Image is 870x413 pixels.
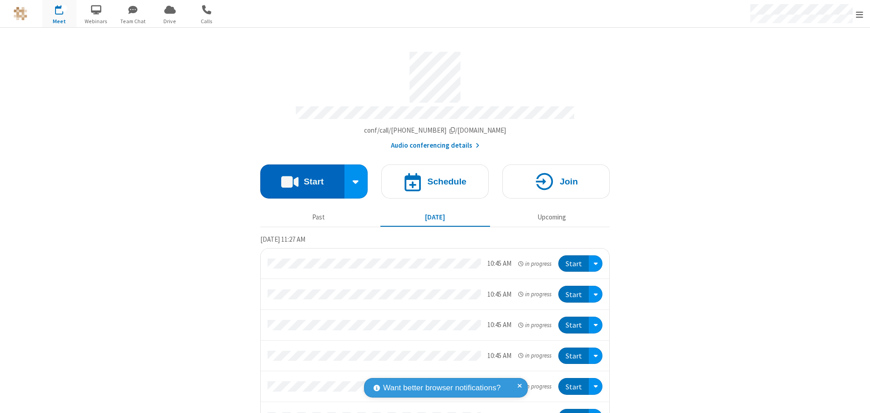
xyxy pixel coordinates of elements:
span: Drive [153,17,187,25]
button: [DATE] [380,209,490,226]
button: Upcoming [497,209,607,226]
div: Open menu [589,255,602,272]
button: Start [558,286,589,303]
img: QA Selenium DO NOT DELETE OR CHANGE [14,7,27,20]
div: 10:45 AM [487,259,511,269]
button: Audio conferencing details [391,140,480,151]
em: in progress [518,259,551,268]
span: Webinars [79,17,113,25]
section: Account details [260,45,610,151]
h4: Join [560,177,578,186]
button: Past [264,209,374,226]
div: Open menu [589,286,602,303]
h4: Start [303,177,324,186]
h4: Schedule [427,177,466,186]
button: Copy my meeting room linkCopy my meeting room link [364,125,506,136]
button: Schedule [381,164,489,199]
span: [DATE] 11:27 AM [260,235,305,244]
button: Start [558,348,589,364]
div: Open menu [589,317,602,333]
span: Want better browser notifications? [383,382,501,394]
div: 10:45 AM [487,320,511,330]
span: Calls [190,17,224,25]
em: in progress [518,321,551,329]
em: in progress [518,382,551,391]
div: 10:45 AM [487,289,511,300]
button: Start [260,164,344,199]
iframe: Chat [847,389,863,407]
button: Start [558,255,589,272]
span: Meet [42,17,76,25]
em: in progress [518,351,551,360]
span: Copy my meeting room link [364,126,506,134]
div: Open menu [589,348,602,364]
button: Start [558,317,589,333]
div: Open menu [589,378,602,395]
div: 10:45 AM [487,351,511,361]
div: 9 [61,5,67,12]
div: Start conference options [344,164,368,199]
span: Team Chat [116,17,150,25]
em: in progress [518,290,551,299]
button: Start [558,378,589,395]
button: Join [502,164,610,199]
